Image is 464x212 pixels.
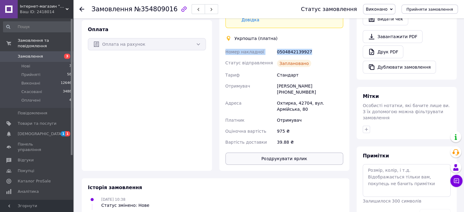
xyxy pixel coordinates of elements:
[61,81,71,86] span: 12646
[18,199,56,210] span: Інструменти веб-майстра та SEO
[3,21,72,32] input: Пошук
[276,46,344,57] div: 0504842139927
[225,73,240,77] span: Тариф
[61,131,66,136] span: 1
[63,89,71,95] span: 3488
[401,5,458,14] button: Прийняти замовлення
[233,35,279,41] div: Укрпошта (платна)
[363,13,408,25] button: Видати чек
[363,103,450,120] span: Особисті нотатки, які бачите лише ви. З їх допомогою можна фільтрувати замовлення
[18,54,43,59] span: Замовлення
[225,129,266,134] span: Оціночна вартість
[276,70,344,81] div: Стандарт
[366,7,387,12] span: Виконано
[88,27,108,32] span: Оплата
[18,168,34,174] span: Покупці
[20,9,73,15] div: Ваш ID: 2418014
[65,131,70,136] span: 1
[92,5,132,13] span: Замовлення
[18,131,63,137] span: [DEMOGRAPHIC_DATA]
[64,54,70,59] span: 3
[18,110,47,116] span: Повідомлення
[276,115,344,126] div: Отримувач
[18,157,34,163] span: Відгуки
[21,81,40,86] span: Виконані
[225,60,273,65] span: Статус відправлення
[276,98,344,115] div: Охтирка, 42704, вул. Армійська, 80
[276,81,344,98] div: [PERSON_NAME] [PHONE_NUMBER]
[225,101,242,106] span: Адреса
[18,189,39,194] span: Аналітика
[225,118,245,123] span: Платник
[21,72,40,77] span: Прийняті
[225,153,344,165] button: Роздрукувати ярлик
[21,89,42,95] span: Скасовані
[20,4,66,9] span: Інтернет-магазин "Диво Голка"
[363,30,423,43] a: Завантажити PDF
[18,142,56,153] span: Панель управління
[134,5,178,13] span: №354809016
[18,178,51,184] span: Каталог ProSale
[18,121,56,126] span: Товари та послуги
[225,140,267,145] span: Вартість доставки
[363,199,421,203] span: Залишилося 300 символів
[277,60,311,67] div: Заплановано
[242,17,259,22] a: Довідка
[363,45,403,58] a: Друк PDF
[101,202,149,208] div: Статус змінено: Нове
[101,197,125,202] span: [DATE] 10:38
[79,6,84,12] div: Повернутися назад
[21,98,41,103] span: Оплачені
[67,72,71,77] span: 58
[363,93,379,99] span: Мітки
[276,126,344,137] div: 975 ₴
[406,7,453,12] span: Прийняти замовлення
[225,49,264,54] span: Номер накладної
[225,84,250,88] span: Отримувач
[88,185,142,190] span: Історія замовлення
[363,61,436,74] button: Дублювати замовлення
[21,63,30,69] span: Нові
[450,175,462,187] button: Чат з покупцем
[301,6,357,12] div: Статус замовлення
[363,153,389,159] span: Примітки
[18,38,73,49] span: Замовлення та повідомлення
[276,137,344,148] div: 39.88 ₴
[69,63,71,69] span: 3
[69,98,71,103] span: 4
